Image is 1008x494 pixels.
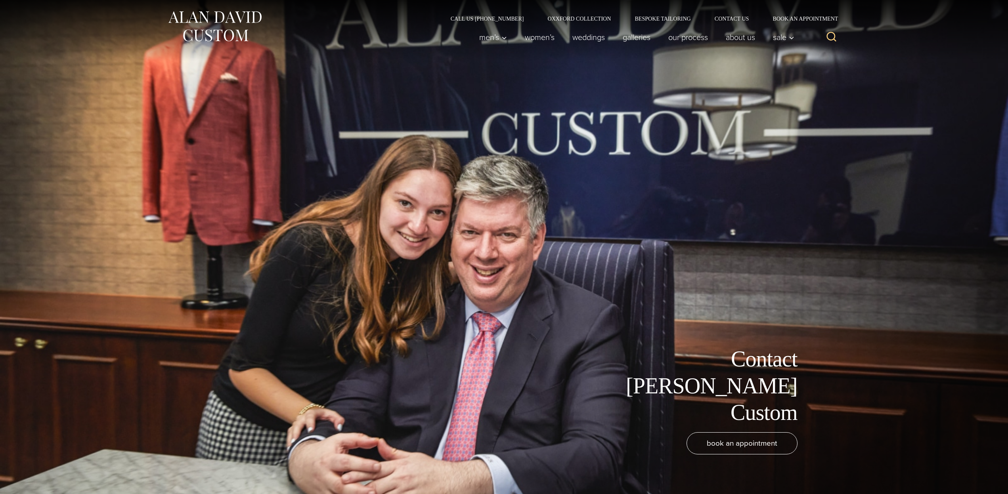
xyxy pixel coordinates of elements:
a: Oxxford Collection [536,16,623,21]
h1: Contact [PERSON_NAME] Custom [619,346,798,426]
a: About Us [717,29,764,45]
span: Men’s [479,33,507,41]
nav: Primary Navigation [470,29,798,45]
a: Our Process [659,29,717,45]
a: book an appointment [687,432,798,454]
img: Alan David Custom [167,9,262,44]
a: Galleries [614,29,659,45]
a: Bespoke Tailoring [623,16,702,21]
a: weddings [563,29,614,45]
span: Sale [773,33,794,41]
a: Contact Us [703,16,761,21]
button: View Search Form [822,28,841,47]
a: Call Us [PHONE_NUMBER] [439,16,536,21]
a: Book an Appointment [761,16,841,21]
nav: Secondary Navigation [439,16,841,21]
span: book an appointment [707,437,777,449]
a: Women’s [516,29,563,45]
